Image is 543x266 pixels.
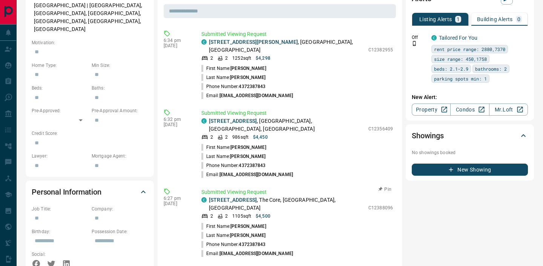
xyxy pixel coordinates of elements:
[368,204,393,211] p: C12388096
[201,188,393,196] p: Submitted Viewing Request
[164,122,190,127] p: [DATE]
[412,104,451,116] a: Property
[201,223,266,230] p: First Name:
[92,62,148,69] p: Min Size:
[201,39,207,45] div: condos.ca
[32,228,88,235] p: Birthday:
[431,35,437,40] div: condos.ca
[32,186,101,198] h2: Personal Information
[232,213,251,220] p: 1105 sqft
[450,104,489,116] a: Condos
[219,172,293,177] span: [EMAIL_ADDRESS][DOMAIN_NAME]
[475,65,507,73] span: bathrooms: 2
[209,197,257,203] a: [STREET_ADDRESS]
[230,75,265,80] span: [PERSON_NAME]
[219,93,293,98] span: [EMAIL_ADDRESS][DOMAIN_NAME]
[210,55,213,62] p: 2
[92,107,148,114] p: Pre-Approval Amount:
[32,85,88,91] p: Beds:
[374,186,396,193] button: Pin
[164,196,190,201] p: 6:27 pm
[368,46,393,53] p: C12382955
[92,206,148,212] p: Company:
[209,117,365,133] p: , [GEOGRAPHIC_DATA], [GEOGRAPHIC_DATA], [GEOGRAPHIC_DATA]
[412,41,417,46] svg: Push Notification Only
[230,224,266,229] span: [PERSON_NAME]
[32,251,88,258] p: Social:
[201,92,293,99] p: Email:
[412,164,528,176] button: New Showing
[256,55,270,62] p: $4,298
[210,213,213,220] p: 2
[32,130,148,137] p: Credit Score:
[201,197,207,203] div: condos.ca
[32,153,88,159] p: Lawyer:
[201,118,207,124] div: condos.ca
[201,83,266,90] p: Phone Number:
[225,134,228,141] p: 2
[230,66,266,71] span: [PERSON_NAME]
[434,55,487,63] span: size range: 450,1758
[434,65,468,73] span: beds: 2.1-2.9
[239,163,265,168] span: 4372387843
[489,104,528,116] a: Mr.Loft
[209,118,257,124] a: [STREET_ADDRESS]
[92,153,148,159] p: Mortgage Agent:
[201,232,266,239] p: Last Name:
[201,153,266,160] p: Last Name:
[225,55,228,62] p: 2
[232,134,248,141] p: 986 sqft
[209,39,298,45] a: [STREET_ADDRESS][PERSON_NAME]
[412,149,528,156] p: No showings booked
[201,171,293,178] p: Email:
[32,62,88,69] p: Home Type:
[32,206,88,212] p: Job Title:
[434,45,505,53] span: rent price range: 2880,7370
[412,127,528,145] div: Showings
[201,109,393,117] p: Submitted Viewing Request
[164,201,190,206] p: [DATE]
[92,85,148,91] p: Baths:
[201,241,266,248] p: Phone Number:
[412,34,427,41] p: Off
[201,144,266,151] p: First Name:
[92,228,148,235] p: Possession Date:
[225,213,228,220] p: 2
[32,39,148,46] p: Motivation:
[457,17,460,22] p: 1
[164,117,190,122] p: 6:32 pm
[419,17,452,22] p: Listing Alerts
[201,162,266,169] p: Phone Number:
[439,35,477,41] a: Tailored For You
[32,183,148,201] div: Personal Information
[209,38,365,54] p: , [GEOGRAPHIC_DATA], [GEOGRAPHIC_DATA]
[201,65,266,72] p: First Name:
[412,93,528,101] p: New Alert:
[230,154,265,159] span: [PERSON_NAME]
[412,130,444,142] h2: Showings
[210,134,213,141] p: 2
[164,43,190,48] p: [DATE]
[477,17,513,22] p: Building Alerts
[239,242,265,247] span: 4372387843
[219,251,293,256] span: [EMAIL_ADDRESS][DOMAIN_NAME]
[164,38,190,43] p: 6:34 pm
[368,125,393,132] p: C12356409
[230,233,265,238] span: [PERSON_NAME]
[201,74,266,81] p: Last Name:
[239,84,265,89] span: 4372387843
[256,213,270,220] p: $4,500
[209,196,365,212] p: , The Core, [GEOGRAPHIC_DATA], [GEOGRAPHIC_DATA]
[232,55,251,62] p: 1252 sqft
[517,17,520,22] p: 0
[253,134,268,141] p: $4,450
[201,250,293,257] p: Email:
[434,75,487,82] span: parking spots min: 1
[32,107,88,114] p: Pre-Approved:
[201,30,393,38] p: Submitted Viewing Request
[230,145,266,150] span: [PERSON_NAME]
